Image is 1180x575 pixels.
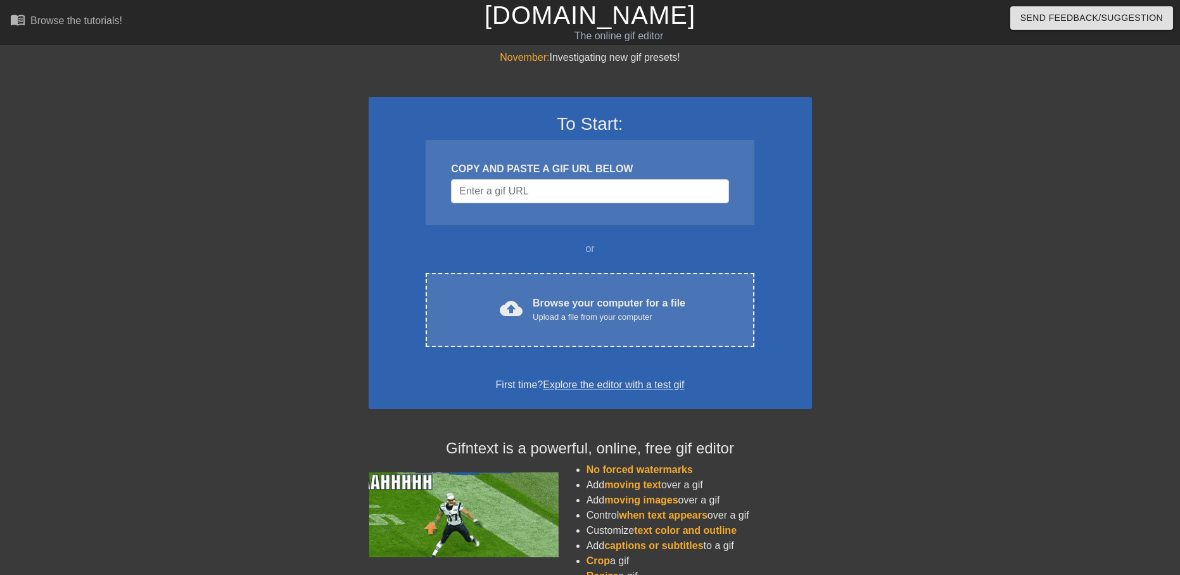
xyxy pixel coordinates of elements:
div: Upload a file from your computer [533,311,685,324]
span: moving text [604,479,661,490]
span: Crop [587,555,610,566]
div: The online gif editor [400,28,838,44]
img: football_small.gif [369,472,559,557]
span: November: [500,52,549,63]
h4: Gifntext is a powerful, online, free gif editor [369,439,812,458]
li: a gif [587,553,812,569]
button: Send Feedback/Suggestion [1010,6,1173,30]
li: Add to a gif [587,538,812,553]
li: Control over a gif [587,508,812,523]
h3: To Start: [385,113,796,135]
div: First time? [385,377,796,393]
span: when text appears [619,510,707,521]
li: Add over a gif [587,477,812,493]
li: Add over a gif [587,493,812,508]
span: captions or subtitles [604,540,703,551]
span: moving images [604,495,678,505]
span: text color and outline [634,525,737,536]
span: Send Feedback/Suggestion [1020,10,1163,26]
div: or [402,241,779,256]
span: No forced watermarks [587,464,693,475]
a: Browse the tutorials! [10,12,122,32]
a: Explore the editor with a test gif [543,379,684,390]
div: Investigating new gif presets! [369,50,812,65]
span: menu_book [10,12,25,27]
li: Customize [587,523,812,538]
input: Username [451,179,728,203]
div: Browse your computer for a file [533,296,685,324]
div: COPY AND PASTE A GIF URL BELOW [451,161,728,177]
span: cloud_upload [500,297,523,320]
a: [DOMAIN_NAME] [485,1,695,29]
div: Browse the tutorials! [30,15,122,26]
